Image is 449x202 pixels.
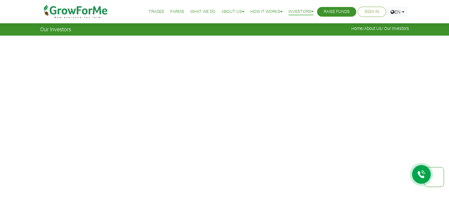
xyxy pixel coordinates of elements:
[351,26,363,31] a: Home
[190,8,215,15] a: What We Do
[351,26,409,31] span: / / Our Investors
[388,7,407,17] a: EN
[324,8,350,15] a: Raise Funds
[221,8,244,15] a: About Us
[364,26,382,31] a: About Us
[365,8,379,15] a: Sign In
[250,8,282,15] a: How it Works
[288,8,313,15] a: Investors
[170,8,184,15] a: Farms
[40,26,71,32] span: Our Investors
[149,8,164,15] a: Trades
